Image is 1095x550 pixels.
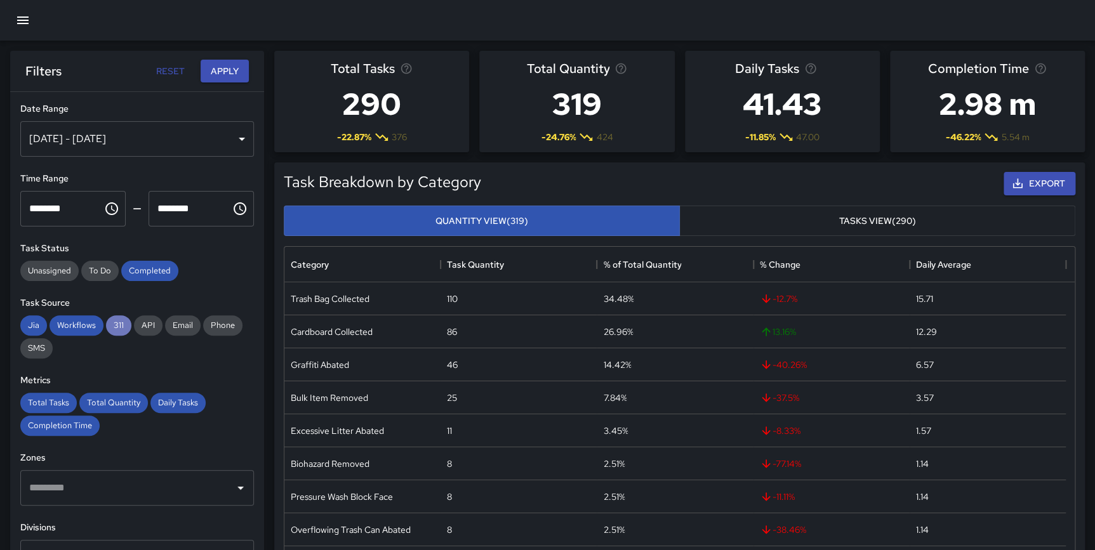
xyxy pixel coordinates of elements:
span: Jia [20,320,47,331]
div: 2.51% [603,523,625,536]
div: % of Total Quantity [597,247,753,282]
button: Quantity View(319) [284,206,680,237]
div: Cardboard Collected [291,325,373,338]
span: Total Tasks [331,58,395,79]
div: 25 [447,391,457,404]
button: Tasks View(290) [679,206,1075,237]
div: % Change [753,247,910,282]
div: 6.57 [916,358,934,371]
span: Completion Time [928,58,1029,79]
h6: Divisions [20,521,254,535]
div: Total Tasks [20,393,77,413]
div: 8 [447,523,452,536]
span: Daily Tasks [150,397,206,408]
div: 1.57 [916,424,931,437]
span: -77.14 % [760,457,801,470]
div: 34.48% [603,292,634,305]
span: -12.7 % [760,292,797,305]
div: Task Quantity [447,247,504,282]
h6: Zones [20,451,254,465]
div: Workflows [50,315,103,336]
button: Choose time, selected time is 12:00 AM [99,196,124,221]
h6: Metrics [20,374,254,388]
div: 86 [447,325,457,338]
button: Choose time, selected time is 11:59 PM [227,196,253,221]
div: SMS [20,338,53,358]
div: 3.57 [916,391,934,404]
div: Jia [20,315,47,336]
div: % of Total Quantity [603,247,681,282]
h6: Task Status [20,242,254,256]
button: Open [232,479,249,497]
svg: Total number of tasks in the selected period, compared to the previous period. [400,62,413,75]
svg: Total task quantity in the selected period, compared to the previous period. [614,62,627,75]
span: Daily Tasks [735,58,799,79]
div: 7.84% [603,391,627,404]
span: -37.5 % [760,391,799,404]
div: Excessive Litter Abated [291,424,384,437]
div: 8 [447,457,452,470]
button: Export [1004,172,1075,195]
span: 47.00 [796,131,820,143]
h3: 290 [331,79,413,129]
div: Unassigned [20,261,79,281]
div: % Change [760,247,800,282]
div: 2.51% [603,490,625,503]
h3: 319 [526,79,627,129]
div: Email [165,315,201,336]
span: -22.87 % [337,131,371,143]
span: -40.26 % [760,358,807,371]
svg: Average number of tasks per day in the selected period, compared to the previous period. [804,62,817,75]
span: Total Tasks [20,397,77,408]
div: Category [284,247,441,282]
div: 14.42% [603,358,631,371]
div: 46 [447,358,458,371]
span: -38.46 % [760,523,806,536]
div: 311 [106,315,131,336]
div: 11 [447,424,452,437]
span: Completion Time [20,420,100,431]
div: Bulk Item Removed [291,391,368,404]
div: Task Quantity [441,247,597,282]
div: Phone [203,315,242,336]
div: 1.14 [916,490,929,503]
div: [DATE] - [DATE] [20,121,254,157]
div: Graffiti Abated [291,358,349,371]
div: 110 [447,292,458,305]
div: 2.51% [603,457,625,470]
div: 8 [447,490,452,503]
div: 15.71 [916,292,933,305]
div: Trash Bag Collected [291,292,369,305]
div: Daily Average [916,247,971,282]
span: 5.54 m [1001,131,1029,143]
div: 1.14 [916,457,929,470]
div: To Do [81,261,119,281]
span: Completed [121,265,178,276]
span: 13.16 % [760,325,796,338]
div: Completed [121,261,178,281]
span: Total Quantity [79,397,148,408]
span: Phone [203,320,242,331]
div: Overflowing Trash Can Abated [291,523,411,536]
div: 26.96% [603,325,633,338]
div: Daily Average [910,247,1066,282]
div: Total Quantity [79,393,148,413]
div: Completion Time [20,416,100,436]
div: 3.45% [603,424,628,437]
span: -11.85 % [745,131,776,143]
button: Reset [150,60,190,83]
span: Workflows [50,320,103,331]
svg: Average time taken to complete tasks in the selected period, compared to the previous period. [1034,62,1047,75]
span: SMS [20,343,53,353]
h6: Date Range [20,102,254,116]
span: -11.11 % [760,490,795,503]
h3: 2.98 m [928,79,1047,129]
button: Apply [201,60,249,83]
div: Daily Tasks [150,393,206,413]
span: Email [165,320,201,331]
h5: Task Breakdown by Category [284,172,481,192]
h6: Filters [25,61,62,81]
span: -46.22 % [945,131,981,143]
h3: 41.43 [735,79,829,129]
div: Pressure Wash Block Face [291,490,393,503]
